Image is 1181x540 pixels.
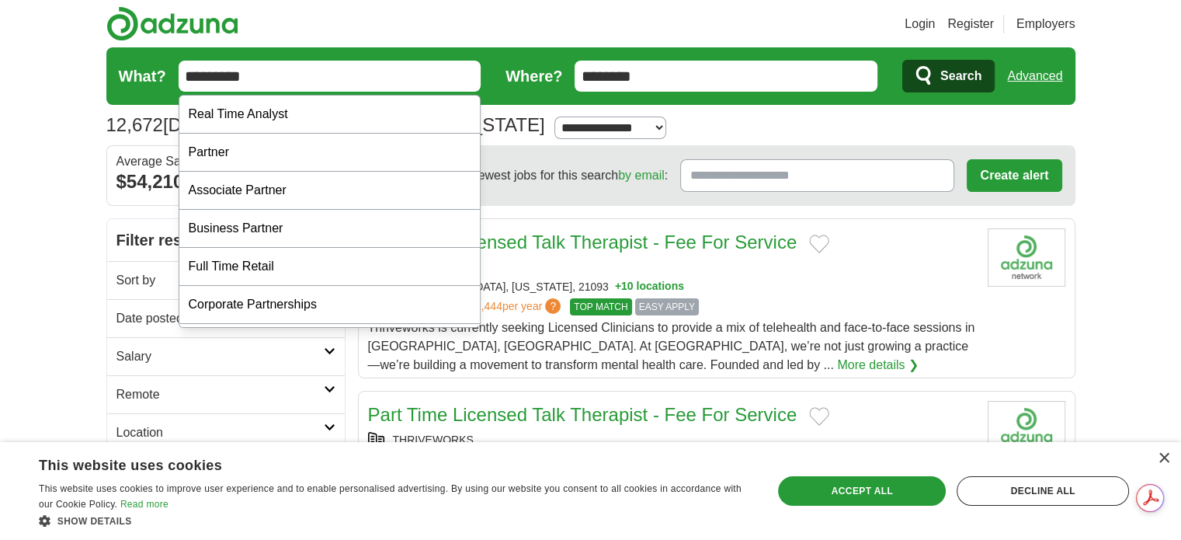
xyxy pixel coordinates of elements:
[947,15,994,33] a: Register
[107,299,345,337] a: Date posted
[988,401,1065,459] img: Company logo
[368,260,975,276] div: THRIVEWORKS
[107,375,345,413] a: Remote
[368,432,975,448] div: THRIVEWORKS
[902,60,995,92] button: Search
[368,404,797,425] a: Part Time Licensed Talk Therapist - Fee For Service
[39,513,751,528] div: Show details
[635,298,699,315] span: EASY APPLY
[809,407,829,426] button: Add to favorite jobs
[505,64,562,88] label: Where?
[179,286,481,324] div: Corporate Partnerships
[106,111,163,139] span: 12,672
[116,347,324,366] h2: Salary
[905,15,935,33] a: Login
[179,210,481,248] div: Business Partner
[116,423,324,442] h2: Location
[988,228,1065,287] img: Company logo
[957,476,1129,506] div: Decline all
[368,279,975,295] div: [GEOGRAPHIC_DATA], [US_STATE], 21093
[179,324,481,362] div: Parts Manager
[39,451,712,475] div: This website uses cookies
[107,337,345,375] a: Salary
[1007,61,1062,92] a: Advanced
[570,298,631,315] span: TOP MATCH
[179,134,481,172] div: Partner
[116,155,335,168] div: Average Salary
[778,476,946,506] div: Accept all
[618,169,665,182] a: by email
[39,483,742,510] span: This website uses cookies to improve user experience and to enable personalised advertising. By u...
[116,309,324,328] h2: Date posted
[116,168,335,196] div: $54,210
[402,166,668,185] span: Receive the newest jobs for this search :
[107,413,345,451] a: Location
[940,61,981,92] span: Search
[545,298,561,314] span: ?
[837,356,919,375] a: More details ❯
[179,96,481,134] div: Real Time Analyst
[179,172,481,210] div: Associate Partner
[1158,453,1169,465] div: Close
[106,114,545,135] h1: [DEMOGRAPHIC_DATA] Jobs in [US_STATE]
[615,279,621,295] span: +
[116,385,324,404] h2: Remote
[368,321,975,371] span: Thriveworks is currently seeking Licensed Clinicians to provide a mix of telehealth and face-to-f...
[1016,15,1075,33] a: Employers
[107,261,345,299] a: Sort by
[119,64,166,88] label: What?
[107,219,345,261] h2: Filter results
[179,248,481,286] div: Full Time Retail
[368,232,797,253] a: Part Time Licensed Talk Therapist - Fee For Service
[967,159,1061,192] button: Create alert
[57,516,132,527] span: Show details
[116,271,324,290] h2: Sort by
[615,279,684,295] button: +10 locations
[106,6,238,41] img: Adzuna logo
[120,499,168,510] a: Read more, opens a new window
[809,235,829,253] button: Add to favorite jobs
